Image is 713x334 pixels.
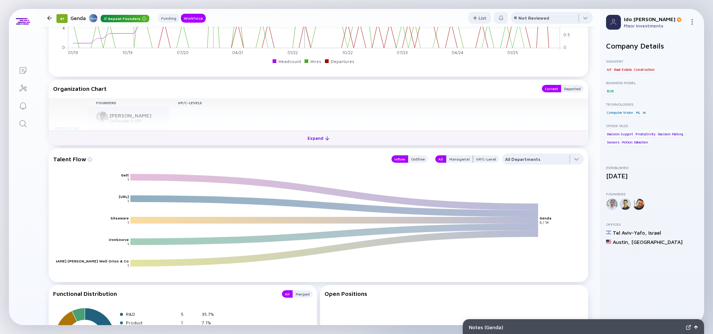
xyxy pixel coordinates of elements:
div: Industry [606,59,698,63]
div: Organization Chart [53,85,534,92]
button: All [282,290,293,298]
div: [DATE] [606,172,698,180]
div: Genda [71,13,149,23]
button: List [468,12,491,24]
text: 1 [127,199,129,203]
div: Notes ( Genda ) [469,324,683,330]
div: Founders [606,192,698,196]
text: 1 [127,220,129,225]
a: Search [9,114,37,132]
div: Computer Vision [606,109,634,116]
div: Real Estate [613,66,632,73]
text: 1 [127,177,129,182]
button: VP/C-Level [473,155,499,163]
div: IoT [606,66,612,73]
tspan: 0 [62,45,65,50]
div: Established [606,165,698,170]
div: Decision Support [606,130,634,138]
text: 1 [127,263,129,268]
div: Talent Flow [53,153,384,165]
div: 5 [181,311,199,317]
div: Product [126,320,178,325]
button: Workforce [181,14,206,23]
div: Construction [633,66,655,73]
tspan: 04/24 [452,50,463,55]
button: Managerial [446,155,473,163]
div: [GEOGRAPHIC_DATA] [631,239,683,245]
tspan: 07/23 [397,50,408,55]
div: Workforce [181,14,206,22]
div: Sensors [606,139,620,146]
tspan: 0 [563,45,566,50]
button: Departed [561,85,584,92]
tspan: 0.5 [563,32,570,37]
div: B2B [606,87,614,95]
img: Open Notes [694,325,698,329]
a: Investor Map [9,79,37,96]
tspan: 01/25 [507,50,518,55]
button: Expand [49,130,588,145]
div: Repeat Founders [101,15,149,22]
img: Israel Flag [606,230,611,235]
div: 81 [56,14,68,23]
div: Maor Investments [624,23,686,29]
text: [URL] [119,194,129,199]
div: Offices [606,222,698,226]
div: Other Tags [606,123,698,128]
div: 7.1% [202,320,219,325]
div: Decision Making [657,130,684,138]
text: Gett [121,173,129,177]
text: Siteaware [111,216,129,220]
button: Current [542,85,561,92]
div: Ido [PERSON_NAME] [624,16,686,22]
tspan: 04/21 [232,50,243,55]
div: Motion Detection [621,139,649,146]
div: 1 [181,320,199,325]
tspan: 01/22 [287,50,298,55]
div: 35.7% [202,311,219,317]
div: ML [635,109,641,116]
text: 1 [127,242,129,246]
img: United States Flag [606,239,611,244]
img: Menu [689,19,695,25]
a: Reminders [9,96,37,114]
button: Funding [158,14,179,23]
text: Genda [540,216,551,220]
div: Open Positions [325,290,584,297]
a: Lists [9,61,37,79]
tspan: 10/19 [123,50,133,55]
tspan: 4 [62,26,65,30]
button: Inflow [391,155,408,163]
tspan: 07/20 [177,50,189,55]
div: AI [642,109,647,116]
div: R&D [126,311,178,317]
h2: Company Details [606,42,698,50]
div: Funding [158,14,179,22]
img: Profile Picture [606,15,621,30]
div: Austin , [613,239,630,245]
div: Business Model [606,80,698,85]
div: Functional Distribution [53,290,274,298]
text: 5 / 14 [540,220,548,225]
div: Productivity [635,130,656,138]
tspan: 01/19 [68,50,78,55]
div: Not Reviewed [518,15,549,21]
img: Expand Notes [686,325,691,330]
div: Technologies [606,102,698,106]
button: All [435,155,446,163]
div: Israel [648,229,661,236]
text: ironSource [109,237,129,242]
div: Expand [303,132,334,144]
button: Merged [293,290,313,298]
button: Outflow [408,155,428,163]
